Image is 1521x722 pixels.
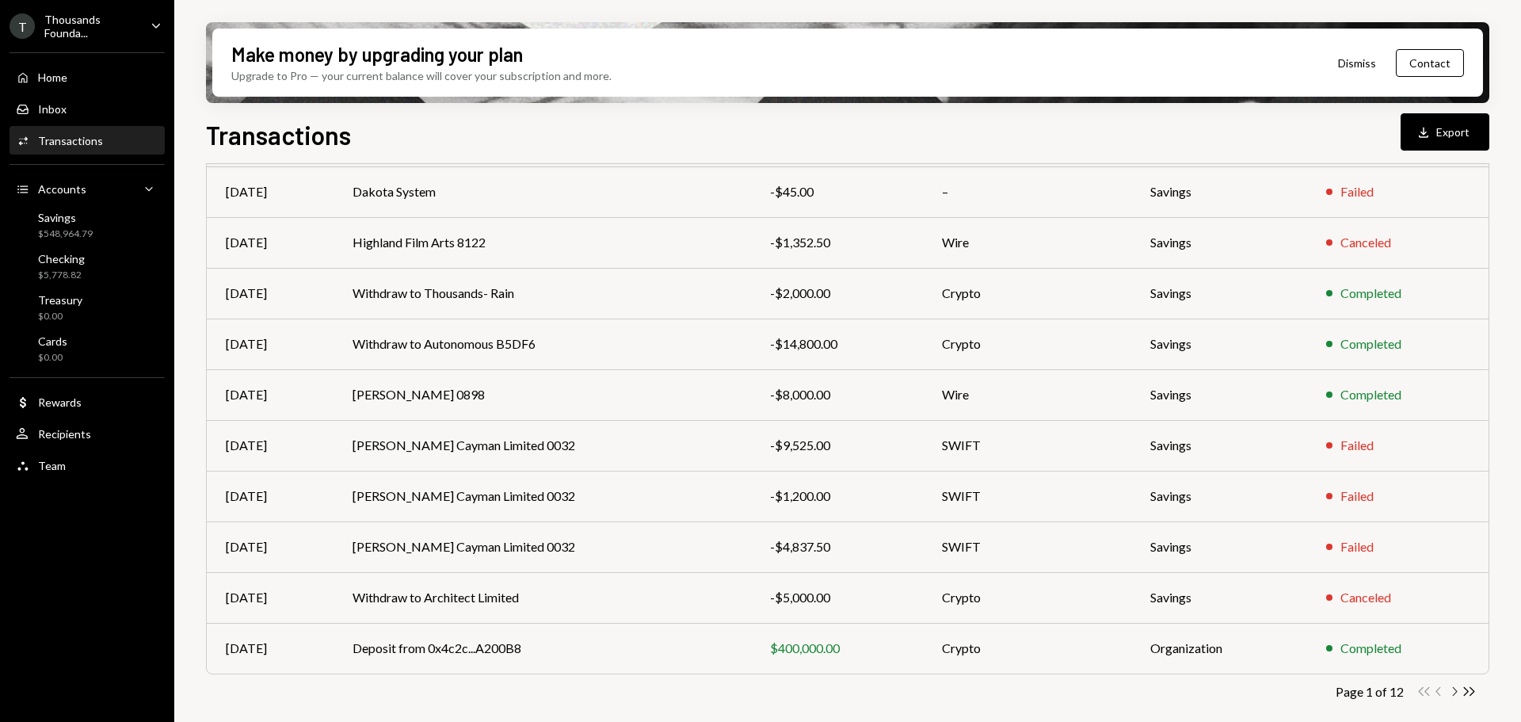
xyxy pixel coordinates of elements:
a: Inbox [10,94,165,123]
button: Contact [1396,49,1464,77]
div: [DATE] [226,537,314,556]
td: [PERSON_NAME] 0898 [334,369,751,420]
div: Page 1 of 12 [1336,684,1404,699]
div: -$5,000.00 [770,588,905,607]
div: [DATE] [226,182,314,201]
a: Checking$5,778.82 [10,247,165,285]
div: Canceled [1340,588,1391,607]
div: -$2,000.00 [770,284,905,303]
div: -$4,837.50 [770,537,905,556]
div: [DATE] [226,639,314,658]
td: Wire [923,217,1130,268]
td: SWIFT [923,521,1130,572]
h1: Transactions [206,119,351,151]
a: Accounts [10,174,165,203]
div: [DATE] [226,284,314,303]
td: Savings [1131,217,1307,268]
td: Withdraw to Architect Limited [334,572,751,623]
div: -$8,000.00 [770,385,905,404]
div: Rewards [38,395,82,409]
div: [DATE] [226,334,314,353]
td: Crypto [923,268,1130,319]
button: Dismiss [1318,44,1396,82]
div: T [10,13,35,39]
a: Cards$0.00 [10,330,165,368]
div: Completed [1340,639,1401,658]
td: Crypto [923,623,1130,674]
td: Withdraw to Thousands- Rain [334,268,751,319]
div: [DATE] [226,385,314,404]
div: Failed [1340,487,1374,506]
a: Transactions [10,126,165,155]
td: Savings [1131,521,1307,572]
td: Crypto [923,572,1130,623]
div: Recipients [38,427,91,441]
div: -$45.00 [770,182,905,201]
div: [DATE] [226,233,314,252]
td: Dakota System [334,166,751,217]
td: SWIFT [923,420,1130,471]
div: -$14,800.00 [770,334,905,353]
div: Failed [1340,182,1374,201]
a: Savings$548,964.79 [10,206,165,244]
div: Upgrade to Pro — your current balance will cover your subscription and more. [231,67,612,84]
td: Savings [1131,319,1307,369]
div: Treasury [38,293,82,307]
td: SWIFT [923,471,1130,521]
a: Treasury$0.00 [10,288,165,327]
div: -$1,200.00 [770,487,905,506]
td: [PERSON_NAME] Cayman Limited 0032 [334,471,751,521]
div: Savings [38,211,93,224]
a: Rewards [10,388,165,416]
div: [DATE] [226,487,314,506]
td: Crypto [923,319,1130,369]
a: Recipients [10,419,165,448]
div: Thousands Founda... [44,13,138,40]
td: Savings [1131,471,1307,521]
div: Accounts [38,182,86,196]
a: Home [10,63,165,91]
button: Export [1401,113,1489,151]
div: Inbox [38,102,67,116]
div: Team [38,459,66,472]
div: Home [38,71,67,84]
div: Failed [1340,537,1374,556]
td: Savings [1131,268,1307,319]
div: Canceled [1340,233,1391,252]
div: Transactions [38,134,103,147]
td: Highland Film Arts 8122 [334,217,751,268]
td: Savings [1131,572,1307,623]
div: Make money by upgrading your plan [231,41,523,67]
div: [DATE] [226,588,314,607]
td: [PERSON_NAME] Cayman Limited 0032 [334,420,751,471]
div: Cards [38,334,67,348]
td: [PERSON_NAME] Cayman Limited 0032 [334,521,751,572]
div: Completed [1340,385,1401,404]
td: Withdraw to Autonomous B5DF6 [334,319,751,369]
td: Deposit from 0x4c2c...A200B8 [334,623,751,674]
div: $0.00 [38,310,82,323]
div: Failed [1340,436,1374,455]
div: $548,964.79 [38,227,93,241]
div: -$1,352.50 [770,233,905,252]
div: Completed [1340,284,1401,303]
div: [DATE] [226,436,314,455]
td: Savings [1131,420,1307,471]
div: -$9,525.00 [770,436,905,455]
div: $0.00 [38,351,67,365]
td: – [923,166,1130,217]
td: Savings [1131,166,1307,217]
td: Organization [1131,623,1307,674]
div: Completed [1340,334,1401,353]
div: $5,778.82 [38,269,85,282]
td: Wire [923,369,1130,420]
td: Savings [1131,369,1307,420]
a: Team [10,451,165,479]
div: $400,000.00 [770,639,905,658]
div: Checking [38,252,85,265]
